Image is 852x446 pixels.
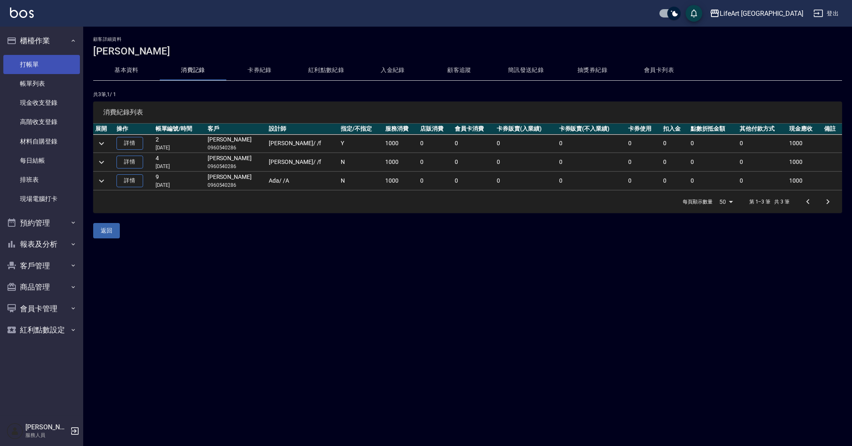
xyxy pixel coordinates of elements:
p: 服務人員 [25,431,68,439]
td: 0 [495,153,557,171]
td: [PERSON_NAME] [206,172,267,190]
button: LifeArt [GEOGRAPHIC_DATA] [706,5,807,22]
a: 詳情 [116,137,143,150]
h5: [PERSON_NAME] [25,423,68,431]
th: 店販消費 [418,124,453,134]
td: 0 [626,153,661,171]
td: [PERSON_NAME] [206,134,267,153]
div: LifeArt [GEOGRAPHIC_DATA] [720,8,803,19]
a: 詳情 [116,174,143,187]
th: 客戶 [206,124,267,134]
td: 0 [738,153,787,171]
td: 0 [689,134,738,153]
td: N [339,153,383,171]
td: 1000 [383,134,418,153]
td: 0 [495,172,557,190]
p: [DATE] [156,181,203,189]
td: 0 [689,172,738,190]
button: 卡券紀錄 [226,60,293,80]
button: expand row [95,137,108,150]
td: N [339,172,383,190]
p: [DATE] [156,163,203,170]
button: 紅利點數紀錄 [293,60,359,80]
th: 展開 [93,124,114,134]
a: 高階收支登錄 [3,112,80,131]
td: 0 [453,153,495,171]
th: 會員卡消費 [453,124,495,134]
button: 紅利點數設定 [3,319,80,341]
a: 打帳單 [3,55,80,74]
td: 0 [418,153,453,171]
button: 顧客追蹤 [426,60,493,80]
td: [PERSON_NAME] / /f [267,153,339,171]
th: 點數折抵金額 [689,124,738,134]
h3: [PERSON_NAME] [93,45,842,57]
th: 卡券販賣(入業績) [495,124,557,134]
a: 排班表 [3,170,80,189]
p: 0960540286 [208,163,265,170]
th: 帳單編號/時間 [154,124,206,134]
button: expand row [95,156,108,168]
td: 0 [557,134,627,153]
a: 詳情 [116,156,143,168]
td: 1000 [787,172,822,190]
img: Logo [10,7,34,18]
td: 0 [626,134,661,153]
td: 1000 [383,172,418,190]
p: 0960540286 [208,144,265,151]
p: [DATE] [156,144,203,151]
a: 現金收支登錄 [3,93,80,112]
td: 0 [626,172,661,190]
img: Person [7,423,23,439]
button: 會員卡管理 [3,298,80,320]
td: [PERSON_NAME] [206,153,267,171]
button: 預約管理 [3,212,80,234]
button: expand row [95,175,108,187]
a: 每日結帳 [3,151,80,170]
div: 50 [716,191,736,213]
td: 0 [738,134,787,153]
td: 0 [557,172,627,190]
td: 0 [495,134,557,153]
button: 基本資料 [93,60,160,80]
th: 備註 [822,124,842,134]
p: 共 3 筆, 1 / 1 [93,91,842,98]
p: 每頁顯示數量 [683,198,713,206]
button: 櫃檯作業 [3,30,80,52]
td: 0 [418,134,453,153]
td: Ada / /A [267,172,339,190]
th: 卡券販賣(不入業績) [557,124,627,134]
td: 0 [661,134,689,153]
button: 返回 [93,223,120,238]
a: 材料自購登錄 [3,132,80,151]
button: 商品管理 [3,276,80,298]
th: 其他付款方式 [738,124,787,134]
td: Y [339,134,383,153]
td: [PERSON_NAME] / /f [267,134,339,153]
th: 操作 [114,124,154,134]
td: 2 [154,134,206,153]
button: 客戶管理 [3,255,80,277]
td: 1000 [787,153,822,171]
button: save [686,5,702,22]
button: 抽獎券紀錄 [559,60,626,80]
th: 扣入金 [661,124,689,134]
span: 消費紀錄列表 [103,108,832,116]
th: 卡券使用 [626,124,661,134]
button: 報表及分析 [3,233,80,255]
td: 0 [661,153,689,171]
p: 0960540286 [208,181,265,189]
button: 消費記錄 [160,60,226,80]
td: 0 [453,134,495,153]
th: 現金應收 [787,124,822,134]
td: 1000 [787,134,822,153]
h2: 顧客詳細資料 [93,37,842,42]
th: 指定/不指定 [339,124,383,134]
button: 簡訊發送紀錄 [493,60,559,80]
td: 0 [661,172,689,190]
td: 0 [557,153,627,171]
button: 會員卡列表 [626,60,692,80]
a: 現場電腦打卡 [3,189,80,208]
td: 1000 [383,153,418,171]
td: 0 [689,153,738,171]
